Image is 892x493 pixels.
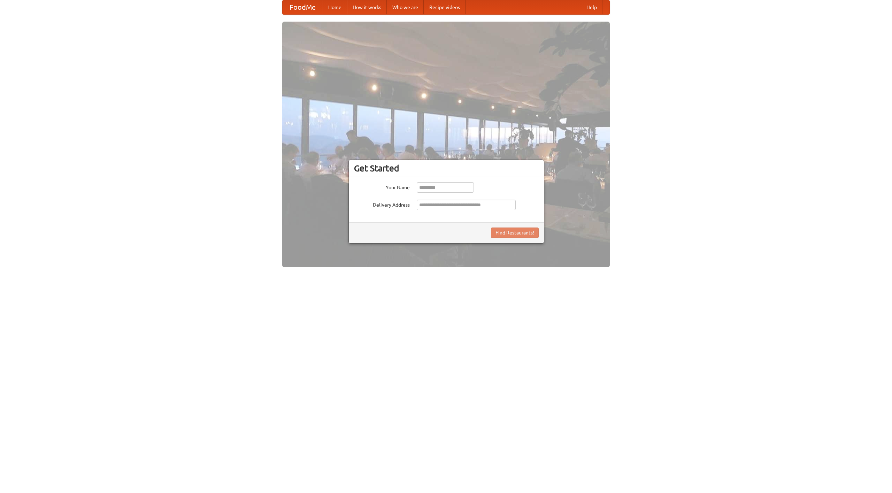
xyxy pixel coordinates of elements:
a: Home [323,0,347,14]
a: Who we are [387,0,424,14]
a: Recipe videos [424,0,466,14]
button: Find Restaurants! [491,228,539,238]
a: Help [581,0,602,14]
h3: Get Started [354,163,539,174]
label: Your Name [354,182,410,191]
a: How it works [347,0,387,14]
label: Delivery Address [354,200,410,208]
a: FoodMe [283,0,323,14]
